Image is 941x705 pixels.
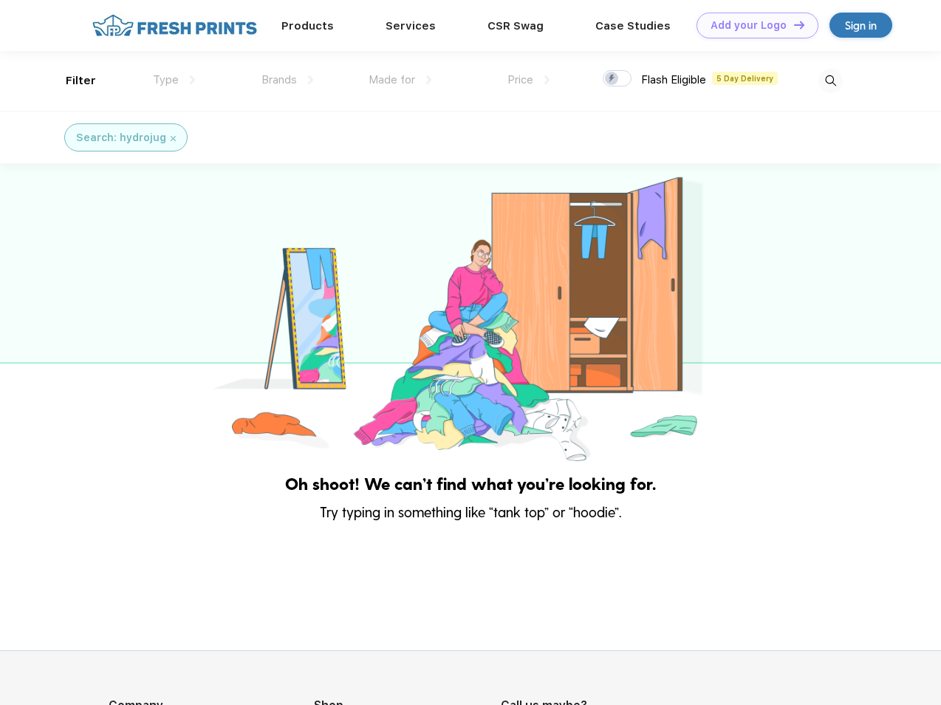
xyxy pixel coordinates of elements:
[369,73,415,86] span: Made for
[829,13,892,38] a: Sign in
[308,75,313,84] img: dropdown.png
[507,73,533,86] span: Price
[641,73,706,86] span: Flash Eligible
[426,75,431,84] img: dropdown.png
[76,130,166,146] div: Search: hydrojug
[190,75,195,84] img: dropdown.png
[66,72,96,89] div: Filter
[153,73,179,86] span: Type
[818,69,843,93] img: desktop_search.svg
[544,75,550,84] img: dropdown.png
[261,73,297,86] span: Brands
[794,21,804,29] img: DT
[171,136,176,141] img: filter_cancel.svg
[845,17,877,34] div: Sign in
[281,19,334,33] a: Products
[711,19,787,32] div: Add your Logo
[712,72,778,85] span: 5 Day Delivery
[88,13,261,38] img: fo%20logo%202.webp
